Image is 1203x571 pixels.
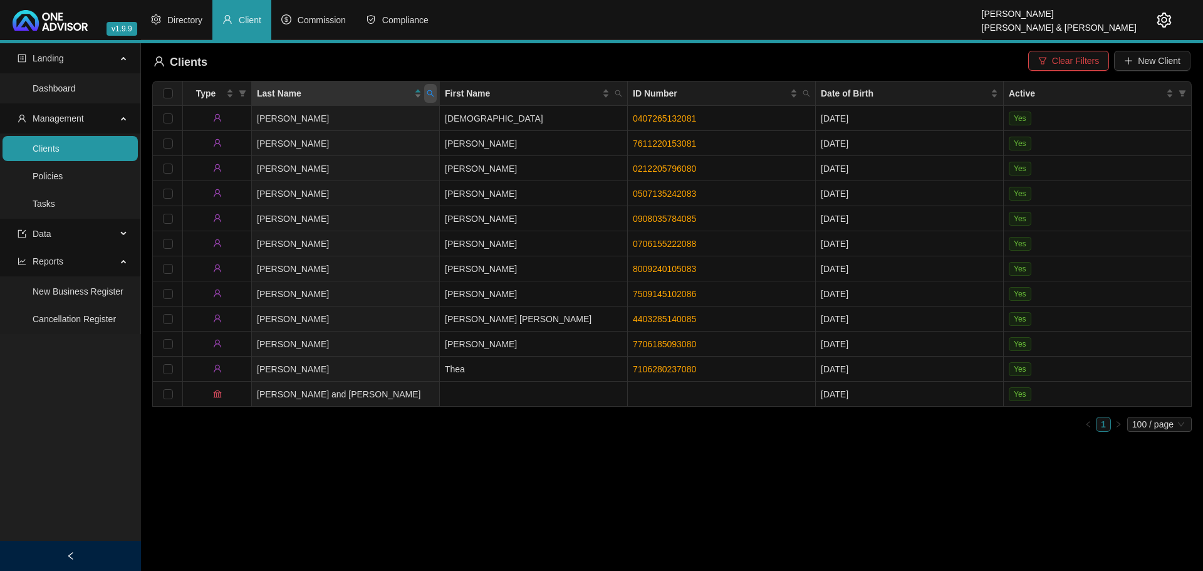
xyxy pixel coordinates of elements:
a: 8009240105083 [633,264,696,274]
span: Yes [1009,287,1031,301]
span: Client [239,15,261,25]
span: Management [33,113,84,123]
li: Previous Page [1081,417,1096,432]
span: user [213,264,222,273]
td: [PERSON_NAME] [252,181,440,206]
a: 4403285140085 [633,314,696,324]
td: [PERSON_NAME] [252,231,440,256]
button: left [1081,417,1096,432]
span: user [213,139,222,147]
span: Yes [1009,237,1031,251]
span: Reports [33,256,63,266]
th: ID Number [628,81,816,106]
span: Yes [1009,162,1031,175]
div: [PERSON_NAME] [982,3,1137,17]
span: filter [236,84,249,103]
span: search [800,84,813,103]
span: Compliance [382,15,429,25]
span: Yes [1009,112,1031,125]
a: 0908035784085 [633,214,696,224]
span: Yes [1009,337,1031,351]
td: [PERSON_NAME] [252,156,440,181]
td: [DATE] [816,281,1004,306]
td: [DATE] [816,131,1004,156]
td: [PERSON_NAME] [440,281,628,306]
span: filter [1176,84,1189,103]
th: Date of Birth [816,81,1004,106]
span: Data [33,229,51,239]
span: user [18,114,26,123]
td: [PERSON_NAME] [PERSON_NAME] [440,306,628,332]
td: [PERSON_NAME] [440,206,628,231]
span: search [424,84,437,103]
th: First Name [440,81,628,106]
span: First Name [445,86,600,100]
span: user [213,339,222,348]
span: search [612,84,625,103]
button: New Client [1114,51,1190,71]
a: 7611220153081 [633,139,696,149]
span: user [213,214,222,223]
a: New Business Register [33,286,123,296]
span: 100 / page [1132,417,1187,431]
div: Page Size [1127,417,1192,432]
td: [PERSON_NAME] [252,206,440,231]
td: [DATE] [816,156,1004,181]
td: [PERSON_NAME] [440,181,628,206]
span: right [1115,421,1122,428]
button: right [1111,417,1126,432]
td: [PERSON_NAME] [252,106,440,131]
span: user [213,364,222,373]
span: search [427,90,434,97]
span: left [1085,421,1092,428]
span: user [213,314,222,323]
span: user [213,164,222,172]
span: Clear Filters [1052,54,1099,68]
span: Yes [1009,187,1031,201]
div: [PERSON_NAME] & [PERSON_NAME] [982,17,1137,31]
a: 0212205796080 [633,164,696,174]
li: Next Page [1111,417,1126,432]
span: Yes [1009,312,1031,326]
td: [DATE] [816,306,1004,332]
span: dollar [281,14,291,24]
li: 1 [1096,417,1111,432]
span: Directory [167,15,202,25]
span: Commission [298,15,346,25]
span: Landing [33,53,64,63]
span: ID Number [633,86,788,100]
a: 7106280237080 [633,364,696,374]
span: setting [1157,13,1172,28]
a: Clients [33,144,60,154]
span: user [222,14,232,24]
span: user [213,289,222,298]
a: 0706155222088 [633,239,696,249]
span: import [18,229,26,238]
td: [PERSON_NAME] [440,231,628,256]
span: user [154,56,165,67]
span: Last Name [257,86,412,100]
a: 1 [1096,417,1110,431]
td: [DATE] [816,256,1004,281]
span: Yes [1009,387,1031,401]
a: 0507135242083 [633,189,696,199]
span: v1.9.9 [107,22,137,36]
span: line-chart [18,257,26,266]
td: [DATE] [816,206,1004,231]
span: Active [1009,86,1164,100]
span: Yes [1009,212,1031,226]
span: setting [151,14,161,24]
button: Clear Filters [1028,51,1109,71]
span: Yes [1009,137,1031,150]
span: Type [188,86,224,100]
td: [PERSON_NAME] [252,332,440,357]
td: [DATE] [816,382,1004,407]
span: filter [1038,56,1047,65]
span: user [213,239,222,248]
span: New Client [1138,54,1180,68]
td: [PERSON_NAME] [252,131,440,156]
span: user [213,113,222,122]
td: [DEMOGRAPHIC_DATA] [440,106,628,131]
span: bank [213,389,222,398]
td: [PERSON_NAME] [440,156,628,181]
